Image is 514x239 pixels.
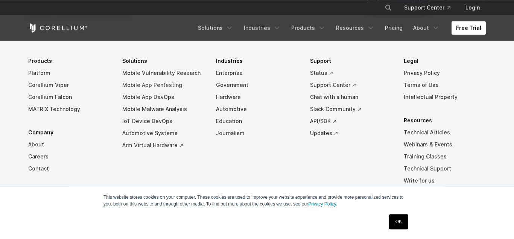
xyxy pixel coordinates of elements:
[310,67,392,79] a: Status ↗
[216,127,298,139] a: Journalism
[28,91,110,103] a: Corellium Falcon
[28,23,88,32] a: Corellium Home
[122,103,204,115] a: Mobile Malware Analysis
[310,103,392,115] a: Slack Community ↗
[28,103,110,115] a: MATRIX Technology
[310,91,392,103] a: Chat with a human
[332,21,379,35] a: Resources
[28,55,486,218] div: Navigation Menu
[452,21,486,35] a: Free Trial
[310,79,392,91] a: Support Center ↗
[28,139,110,151] a: About
[28,79,110,91] a: Corellium Viper
[404,79,486,91] a: Terms of Use
[389,214,408,229] a: OK
[404,139,486,151] a: Webinars & Events
[310,127,392,139] a: Updates ↗
[122,139,204,151] a: Arm Virtual Hardware ↗
[287,21,330,35] a: Products
[459,1,486,14] a: Login
[382,1,395,14] button: Search
[216,115,298,127] a: Education
[404,175,486,187] a: Write for us
[376,1,486,14] div: Navigation Menu
[239,21,285,35] a: Industries
[122,127,204,139] a: Automotive Systems
[28,67,110,79] a: Platform
[28,163,110,175] a: Contact
[216,103,298,115] a: Automotive
[122,79,204,91] a: Mobile App Pentesting
[216,79,298,91] a: Government
[404,151,486,163] a: Training Classes
[404,163,486,175] a: Technical Support
[380,21,407,35] a: Pricing
[28,151,110,163] a: Careers
[216,67,298,79] a: Enterprise
[193,21,486,35] div: Navigation Menu
[103,194,411,207] p: This website stores cookies on your computer. These cookies are used to improve your website expe...
[404,67,486,79] a: Privacy Policy
[193,21,238,35] a: Solutions
[122,67,204,79] a: Mobile Vulnerability Research
[398,1,456,14] a: Support Center
[409,21,444,35] a: About
[310,115,392,127] a: API/SDK ↗
[308,201,337,207] a: Privacy Policy.
[404,126,486,139] a: Technical Articles
[404,91,486,103] a: Intellectual Property
[216,91,298,103] a: Hardware
[122,115,204,127] a: IoT Device DevOps
[122,91,204,103] a: Mobile App DevOps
